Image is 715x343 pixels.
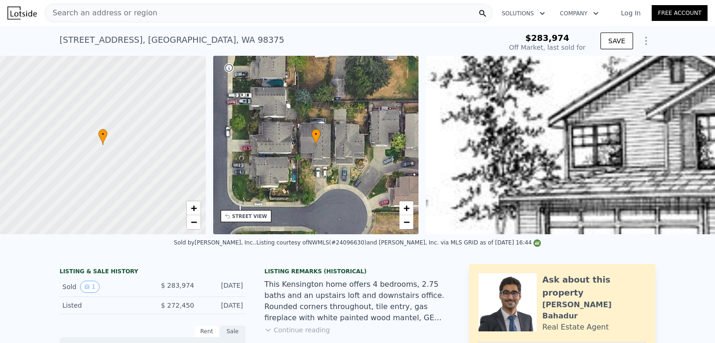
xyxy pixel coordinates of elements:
[202,301,243,310] div: [DATE]
[7,7,37,20] img: Lotside
[311,129,321,145] div: •
[264,325,330,335] button: Continue reading
[533,239,541,247] img: NWMLS Logo
[404,216,410,228] span: −
[542,322,609,333] div: Real Estate Agent
[190,202,196,214] span: +
[194,325,220,337] div: Rent
[161,282,194,289] span: $ 283,974
[62,301,145,310] div: Listed
[637,32,655,50] button: Show Options
[190,216,196,228] span: −
[525,33,569,43] span: $283,974
[509,43,586,52] div: Off Market, last sold for
[202,281,243,293] div: [DATE]
[610,8,652,18] a: Log In
[62,281,145,293] div: Sold
[264,279,451,323] div: This Kensington home offers 4 bedrooms, 2.75 baths and an upstairs loft and downstairs office. Ro...
[404,202,410,214] span: +
[399,201,413,215] a: Zoom in
[60,33,284,46] div: [STREET_ADDRESS] , [GEOGRAPHIC_DATA] , WA 98375
[187,201,201,215] a: Zoom in
[542,273,646,299] div: Ask about this property
[98,130,108,139] span: •
[494,5,553,22] button: Solutions
[542,299,646,322] div: [PERSON_NAME] Bahadur
[60,268,246,277] div: LISTING & SALE HISTORY
[232,213,267,220] div: STREET VIEW
[80,281,100,293] button: View historical data
[45,7,157,19] span: Search an address or region
[553,5,606,22] button: Company
[264,268,451,275] div: Listing Remarks (Historical)
[161,302,194,309] span: $ 272,450
[311,130,321,139] span: •
[399,215,413,229] a: Zoom out
[98,129,108,145] div: •
[220,325,246,337] div: Sale
[187,215,201,229] a: Zoom out
[256,239,541,246] div: Listing courtesy of NWMLS (#24096630) and [PERSON_NAME], Inc. via MLS GRID as of [DATE] 16:44
[652,5,708,21] a: Free Account
[600,33,633,49] button: SAVE
[174,239,256,246] div: Sold by [PERSON_NAME], Inc. .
